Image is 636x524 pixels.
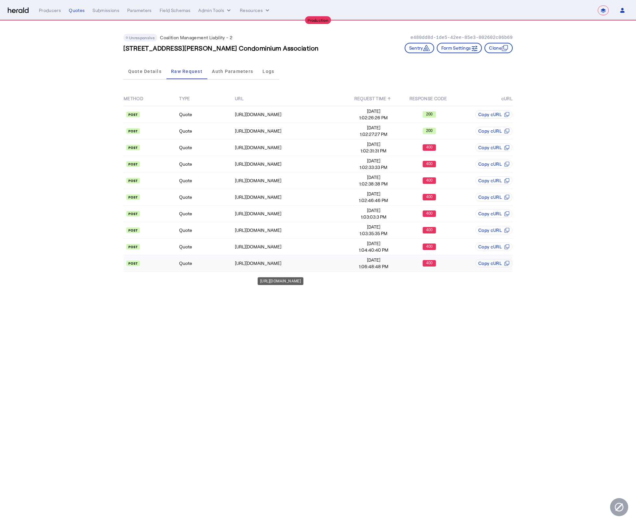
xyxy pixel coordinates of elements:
div: [URL][DOMAIN_NAME] [258,277,303,285]
span: [DATE] [346,141,401,148]
span: 1:02:27:27 PM [346,131,401,137]
text: 400 [426,161,433,166]
button: Sentry [405,43,434,53]
div: [URL][DOMAIN_NAME] [235,210,346,217]
div: Submissions [92,7,119,14]
span: [DATE] [346,125,401,131]
td: Quote [179,139,234,156]
span: 1:02:46:46 PM [346,197,401,204]
span: [DATE] [346,207,401,214]
td: Quote [179,106,234,123]
span: Unresponsive [129,35,155,40]
p: Coalition Management Liability - 2 [160,34,232,41]
span: [DATE] [346,191,401,197]
button: Clone [484,43,513,53]
div: [URL][DOMAIN_NAME] [235,161,346,167]
div: [URL][DOMAIN_NAME] [235,227,346,233]
span: 1:06:48:48 PM [346,263,401,270]
div: [URL][DOMAIN_NAME] [235,177,346,184]
th: RESPONSE CODE [401,91,457,106]
button: Copy cURL [475,176,512,185]
th: cURL [457,91,513,106]
img: Herald Logo [8,7,29,14]
div: Quotes [69,7,85,14]
span: 1:03:03:3 PM [346,214,401,220]
div: [URL][DOMAIN_NAME] [235,194,346,200]
span: [DATE] [346,174,401,181]
span: Logs [263,69,274,74]
td: Quote [179,173,234,189]
td: Quote [179,239,234,255]
th: REQUEST TIME [346,91,401,106]
span: 1:02:38:38 PM [346,181,401,187]
button: Copy cURL [475,226,512,234]
span: 1:03:35:35 PM [346,230,401,237]
text: 400 [426,261,433,265]
th: TYPE [179,91,234,106]
span: 1:02:31:31 PM [346,148,401,154]
th: METHOD [123,91,179,106]
td: Quote [179,156,234,173]
button: Copy cURL [475,143,512,152]
td: Quote [179,206,234,222]
text: 400 [426,178,433,183]
div: [URL][DOMAIN_NAME] [235,128,346,134]
div: Production [305,16,331,24]
text: 400 [426,145,433,149]
text: 400 [426,244,433,249]
span: [DATE] [346,257,401,263]
div: [URL][DOMAIN_NAME] [235,144,346,151]
text: 400 [426,228,433,232]
button: Form Settings [437,43,482,53]
button: Copy cURL [475,259,512,268]
span: ↑ [388,96,391,101]
span: 1:02:26:26 PM [346,114,401,121]
text: 400 [426,195,433,199]
p: e480dd8d-1de5-42ee-85e3-002602c06b69 [410,34,513,41]
span: [DATE] [346,240,401,247]
span: 1:02:33:33 PM [346,164,401,171]
div: Field Schemas [160,7,191,14]
text: 200 [426,128,433,133]
td: Quote [179,189,234,206]
text: 400 [426,211,433,216]
span: Quote Details [128,69,162,74]
td: Quote [179,255,234,272]
button: Copy cURL [475,209,512,218]
div: [URL][DOMAIN_NAME] [235,260,346,267]
span: [DATE] [346,224,401,230]
h3: [STREET_ADDRESS][PERSON_NAME] Condominium Association [123,43,319,53]
span: Raw Request [171,69,202,74]
span: Auth Parameters [212,69,253,74]
th: URL [235,91,346,106]
button: Copy cURL [475,193,512,201]
div: Producers [39,7,61,14]
text: 200 [426,112,433,116]
div: Parameters [127,7,152,14]
td: Quote [179,222,234,239]
td: Quote [179,123,234,139]
button: Resources dropdown menu [240,7,271,14]
span: [DATE] [346,108,401,114]
button: Copy cURL [475,110,512,119]
button: Copy cURL [475,127,512,135]
span: [DATE] [346,158,401,164]
div: [URL][DOMAIN_NAME] [235,244,346,250]
button: Copy cURL [475,160,512,168]
span: 1:04:40:40 PM [346,247,401,253]
button: Copy cURL [475,243,512,251]
button: internal dropdown menu [198,7,232,14]
div: [URL][DOMAIN_NAME] [235,111,346,118]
